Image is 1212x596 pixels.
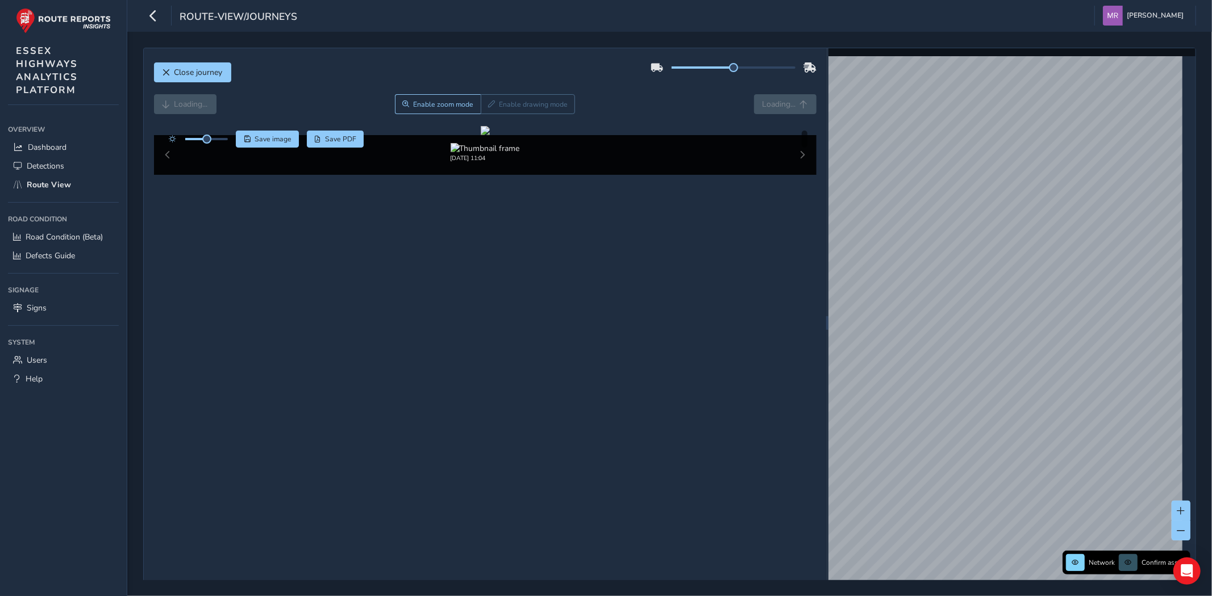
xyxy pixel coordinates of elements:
span: Network [1089,558,1115,567]
span: Enable zoom mode [413,100,473,109]
span: Road Condition (Beta) [26,232,103,242]
img: rr logo [16,8,111,33]
a: Defects Guide [8,246,119,265]
span: Save image [255,135,291,144]
a: Dashboard [8,138,119,157]
img: diamond-layout [1103,6,1123,26]
a: Help [8,370,119,388]
span: Defects Guide [26,250,75,261]
div: Open Intercom Messenger [1173,557,1201,585]
span: Signs [27,303,47,313]
button: Zoom [395,94,481,114]
span: route-view/journeys [180,10,297,26]
span: ESSEX HIGHWAYS ANALYTICS PLATFORM [16,44,78,96]
a: Signs [8,299,119,317]
span: Confirm assets [1142,558,1187,567]
button: Save [236,131,299,148]
a: Detections [8,157,119,175]
img: Thumbnail frame [451,143,520,154]
button: Close journey [154,62,231,82]
span: [PERSON_NAME] [1127,6,1184,26]
a: Users [8,351,119,370]
div: Signage [8,282,119,299]
span: Users [27,355,47,366]
span: Help [26,373,43,384]
span: Save PDF [325,135,356,144]
span: Dashboard [28,142,66,153]
span: Close journey [174,67,223,78]
div: Overview [8,121,119,138]
button: PDF [307,131,364,148]
a: Road Condition (Beta) [8,228,119,246]
span: Detections [27,161,64,171]
span: Route View [27,179,71,190]
div: System [8,334,119,351]
button: [PERSON_NAME] [1103,6,1188,26]
div: [DATE] 11:04 [451,154,520,162]
a: Route View [8,175,119,194]
div: Road Condition [8,211,119,228]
